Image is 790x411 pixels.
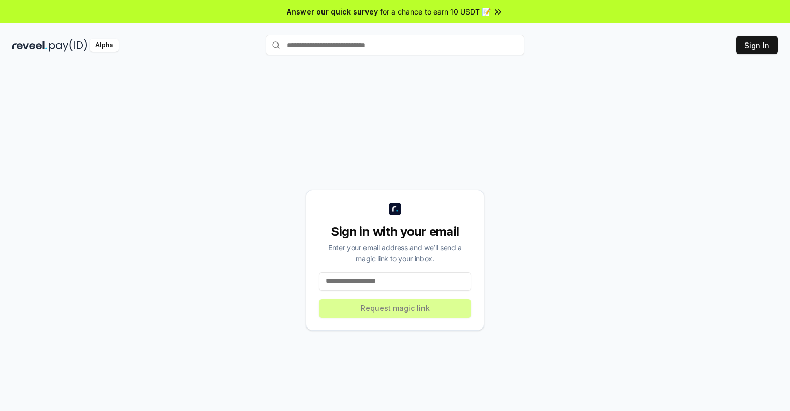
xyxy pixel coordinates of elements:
[12,39,47,52] img: reveel_dark
[319,242,471,264] div: Enter your email address and we’ll send a magic link to your inbox.
[287,6,378,17] span: Answer our quick survey
[49,39,87,52] img: pay_id
[389,203,401,215] img: logo_small
[319,223,471,240] div: Sign in with your email
[380,6,491,17] span: for a chance to earn 10 USDT 📝
[736,36,778,54] button: Sign In
[90,39,119,52] div: Alpha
